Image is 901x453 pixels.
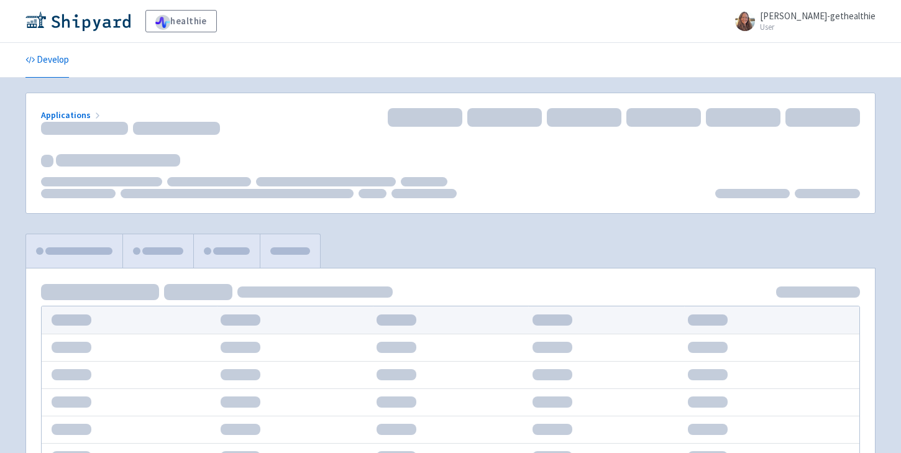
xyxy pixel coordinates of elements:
img: Shipyard logo [25,11,130,31]
a: Develop [25,43,69,78]
a: Applications [41,109,103,121]
span: [PERSON_NAME]-gethealthie [760,10,876,22]
a: healthie [145,10,217,32]
small: User [760,23,876,31]
a: [PERSON_NAME]-gethealthie User [728,11,876,31]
